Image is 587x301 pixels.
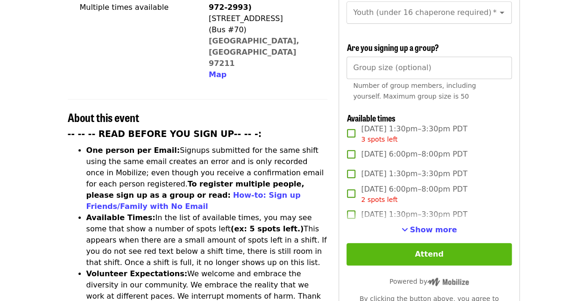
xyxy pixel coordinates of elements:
a: [GEOGRAPHIC_DATA], [GEOGRAPHIC_DATA] 97211 [209,36,299,68]
span: Map [209,70,226,79]
strong: Available Times: [86,213,156,222]
strong: -- -- -- READ BEFORE YOU SIGN UP-- -- -: [68,129,262,139]
span: [DATE] 6:00pm–8:00pm PDT [361,184,467,205]
button: See more timeslots [402,224,457,236]
button: Open [495,6,509,19]
span: Show more [410,225,457,234]
li: In the list of available times, you may see some that show a number of spots left This appears wh... [86,212,328,268]
span: 3 spots left [361,136,397,143]
span: 2 spots left [361,196,397,203]
span: Available times [347,112,395,124]
strong: Volunteer Expectations: [86,269,188,278]
span: [DATE] 1:30pm–3:30pm PDT [361,168,467,179]
span: Number of group members, including yourself. Maximum group size is 50 [353,82,476,100]
strong: To register multiple people, please sign up as a group or read: [86,179,304,200]
button: Attend [347,243,511,265]
div: [STREET_ADDRESS] [209,13,320,24]
strong: (ex: 5 spots left.) [231,224,304,233]
strong: One person per Email: [86,146,180,155]
input: [object Object] [347,57,511,79]
div: Multiple times available [80,2,169,13]
span: [DATE] 1:30pm–3:30pm PDT [361,209,467,220]
button: Map [209,69,226,80]
span: [DATE] 6:00pm–8:00pm PDT [361,149,467,160]
span: Powered by [389,278,469,285]
img: Powered by Mobilize [427,278,469,286]
span: [DATE] 1:30pm–3:30pm PDT [361,123,467,144]
li: Signups submitted for the same shift using the same email creates an error and is only recorded o... [86,145,328,212]
div: (Bus #70) [209,24,320,36]
a: How-to: Sign up Friends/Family with No Email [86,191,301,211]
span: Are you signing up a group? [347,41,438,53]
span: About this event [68,109,139,125]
